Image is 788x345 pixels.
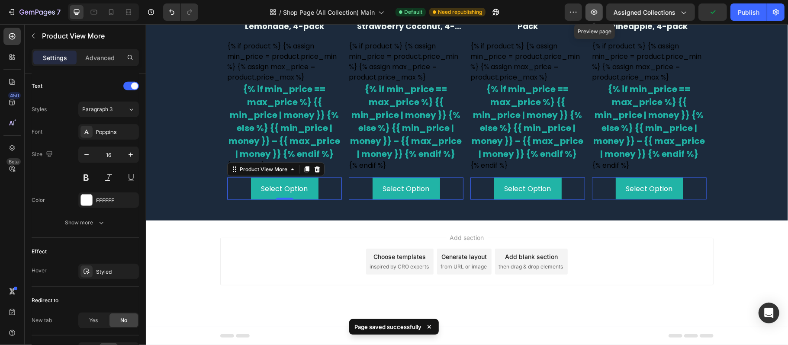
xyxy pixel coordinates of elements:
span: No [120,316,127,324]
div: Size [32,149,55,160]
div: 450 [8,92,21,99]
span: Yes [89,316,98,324]
span: Add section [301,209,342,218]
div: Text [32,82,42,90]
div: Choose templates [228,228,280,237]
div: Undo/Redo [163,3,198,21]
div: Poppins [96,128,137,136]
div: Redirect to [32,297,58,304]
p: Page saved successfully [354,323,421,331]
span: Default [404,8,422,16]
button: 7 [3,3,64,21]
div: Font [32,128,42,136]
div: Show more [65,218,106,227]
span: then drag & drop elements [353,239,417,246]
iframe: Design area [146,24,788,345]
p: Product View More [42,31,135,41]
div: {% if min_price == max_price %} {{ min_price | money }} {% else %} {{ min_price | money }} – {{ m... [446,58,561,136]
div: Effect [32,248,47,256]
span: Assigned Collections [614,8,675,17]
span: Paragraph 3 [82,105,113,113]
div: Select Option [237,159,284,170]
div: Beta [6,158,21,165]
button: Publish [730,3,767,21]
button: Show more [32,215,139,230]
div: Select Option [359,159,405,170]
div: Open Intercom Messenger [759,303,779,323]
span: inspired by CRO experts [224,239,283,246]
div: Publish [738,8,759,17]
span: / [279,8,281,17]
div: {% if product %} {% assign min_price = product.price_min %} {% assign max_price = product.price_m... [325,17,439,147]
div: Styles [32,105,47,113]
div: Color [32,196,45,204]
div: {% if min_price == max_price %} {{ min_price | money }} {% else %} {{ min_price | money }} – {{ m... [203,58,318,136]
div: Add blank section [359,228,412,237]
span: from URL or image [295,239,341,246]
button: Select Option [227,153,294,176]
button: Select Option [470,153,537,176]
div: Generate layout [296,228,341,237]
button: Select Option [348,153,416,176]
div: Styled [96,268,137,276]
div: New tab [32,316,52,324]
div: {% if product %} {% assign min_price = product.price_min %} {% assign max_price = product.price_m... [446,17,561,147]
div: Hover [32,267,47,275]
p: Advanced [85,53,115,62]
button: Paragraph 3 [78,102,139,117]
p: 7 [57,7,61,17]
span: Shop Page (All Collection) Main [283,8,375,17]
button: Assigned Collections [606,3,695,21]
div: FFFFFF [96,197,137,204]
div: Select Option [480,159,527,170]
p: Settings [43,53,67,62]
div: {% if min_price == max_price %} {{ min_price | money }} {% else %} {{ min_price | money }} – {{ m... [325,58,439,136]
span: Need republishing [438,8,482,16]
